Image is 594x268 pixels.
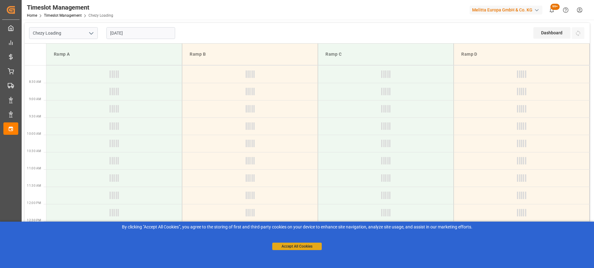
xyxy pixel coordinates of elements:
div: Ramp B [187,49,313,60]
button: Accept All Cookies [272,243,322,250]
span: 11:00 AM [27,167,41,170]
span: 12:30 PM [27,219,41,222]
div: By clicking "Accept All Cookies”, you agree to the storing of first and third-party cookies on yo... [4,224,590,230]
div: Ramp A [51,49,177,60]
div: Melitta Europa GmbH & Co. KG [470,6,542,15]
span: 10:00 AM [27,132,41,135]
span: 9:00 AM [29,97,41,101]
button: show 100 new notifications [545,3,559,17]
a: Home [27,13,37,18]
div: Ramp D [459,49,584,60]
span: 99+ [550,4,560,10]
button: Melitta Europa GmbH & Co. KG [470,4,545,16]
span: 9:30 AM [29,115,41,118]
button: open menu [86,28,96,38]
input: DD-MM-YYYY [106,27,175,39]
div: Timeslot Management [27,3,113,12]
a: Timeslot Management [44,13,82,18]
span: 11:30 AM [27,184,41,187]
button: Help Center [559,3,573,17]
div: Dashboard [533,27,570,39]
span: 10:30 AM [27,149,41,153]
span: 8:30 AM [29,80,41,83]
div: Ramp C [323,49,449,60]
span: 12:00 PM [27,201,41,205]
input: Type to search/select [29,27,98,39]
